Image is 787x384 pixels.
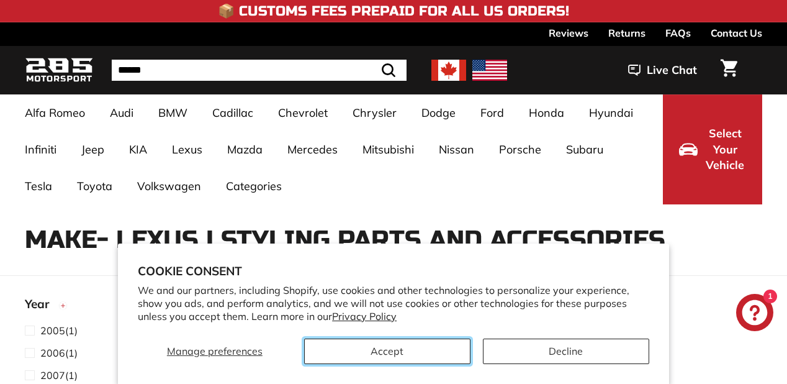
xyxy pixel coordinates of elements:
button: Year [25,291,155,322]
a: Categories [214,168,294,204]
p: We and our partners, including Shopify, use cookies and other technologies to personalize your ex... [138,284,649,322]
span: Live Chat [647,62,697,78]
inbox-online-store-chat: Shopify online store chat [732,294,777,334]
a: Tesla [12,168,65,204]
a: Volkswagen [125,168,214,204]
button: Select Your Vehicle [663,94,762,204]
a: Infiniti [12,131,69,168]
a: FAQs [665,22,691,43]
a: Reviews [549,22,588,43]
span: Year [25,295,58,313]
a: Returns [608,22,645,43]
h1: Make- Lexus | Styling Parts and Accessories [25,226,762,254]
a: Alfa Romeo [12,94,97,131]
h4: 📦 Customs Fees Prepaid for All US Orders! [218,4,569,19]
a: Privacy Policy [332,310,397,322]
a: Chevrolet [266,94,340,131]
a: Contact Us [711,22,762,43]
a: Audi [97,94,146,131]
a: Nissan [426,131,487,168]
h2: Cookie consent [138,263,649,278]
a: Jeep [69,131,117,168]
a: Mercedes [275,131,350,168]
a: Dodge [409,94,468,131]
button: Decline [483,339,649,364]
a: Chrysler [340,94,409,131]
span: 2007 [40,369,65,382]
span: Manage preferences [167,345,263,357]
a: Subaru [554,131,616,168]
span: 2005 [40,324,65,337]
a: Mazda [215,131,275,168]
a: Ford [468,94,516,131]
span: 2006 [40,347,65,359]
button: Manage preferences [138,339,291,364]
a: Hyundai [577,94,645,131]
input: Search [112,60,407,81]
img: Logo_285_Motorsport_areodynamics_components [25,56,93,85]
a: Mitsubishi [350,131,426,168]
span: (1) [40,345,78,360]
a: KIA [117,131,160,168]
span: Select Your Vehicle [704,126,746,173]
a: Cadillac [200,94,266,131]
span: (1) [40,368,78,383]
button: Live Chat [612,55,713,86]
span: (1) [40,323,78,338]
a: Porsche [487,131,554,168]
a: Honda [516,94,577,131]
a: Lexus [160,131,215,168]
a: Cart [713,49,745,91]
a: BMW [146,94,200,131]
a: Toyota [65,168,125,204]
button: Accept [304,339,470,364]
